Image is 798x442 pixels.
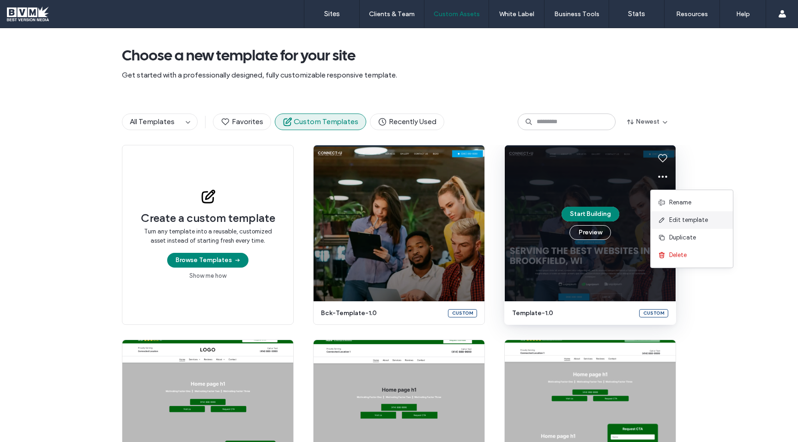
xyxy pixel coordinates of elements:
span: Help [21,6,40,15]
button: Preview [569,225,611,240]
div: Custom [448,309,477,317]
button: Newest [619,114,676,129]
span: All Templates [130,117,175,126]
label: White Label [499,10,534,18]
label: Stats [628,10,645,18]
span: Rename [669,198,691,207]
button: Start Building [562,207,619,221]
span: Get started with a professionally designed, fully customizable responsive template. [122,70,676,80]
button: Favorites [213,113,271,130]
button: Custom Templates [275,113,366,130]
span: Edit template [669,215,708,225]
span: Delete [669,251,687,260]
span: bck-template-1.0 [321,309,442,318]
button: Browse Templates [167,253,248,268]
span: Custom Templates [283,117,358,127]
button: Recently Used [370,113,444,130]
label: Business Tools [554,10,599,18]
span: Create a custom template [141,211,275,225]
label: Clients & Team [369,10,415,18]
span: Duplicate [669,233,696,242]
label: Resources [676,10,708,18]
label: Custom Assets [434,10,480,18]
span: Recently Used [378,117,436,127]
span: Turn any template into a reusable, customized asset instead of starting fresh every time. [141,227,275,245]
label: Help [736,10,750,18]
a: Show me how [189,271,226,281]
iframe: Chat [759,400,791,435]
span: Favorites [221,117,263,127]
button: All Templates [122,114,182,130]
div: Custom [639,309,668,317]
span: Choose a new template for your site [122,46,676,65]
span: template-1.0 [512,309,634,318]
label: Sites [324,10,340,18]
